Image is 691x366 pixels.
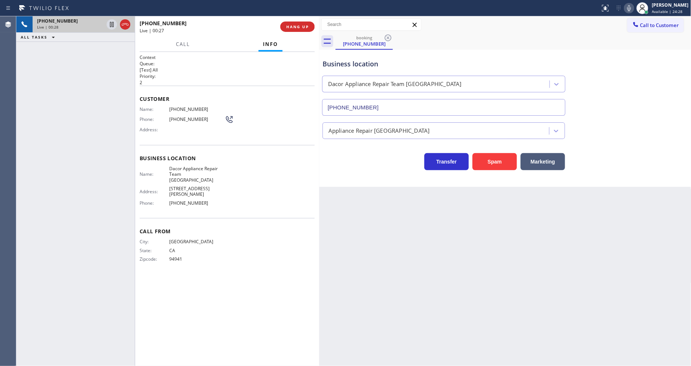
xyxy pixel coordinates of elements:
div: [PHONE_NUMBER] [336,40,392,47]
div: Dacor Appliance Repair Team [GEOGRAPHIC_DATA] [328,80,462,89]
span: [PHONE_NUMBER] [37,18,78,24]
button: Hold Customer [107,19,117,30]
h2: Priority: [140,73,315,79]
div: booking [336,35,392,40]
button: Hang up [120,19,130,30]
input: Phone Number [322,99,565,116]
span: [GEOGRAPHIC_DATA] [169,239,225,244]
span: [STREET_ADDRESS][PERSON_NAME] [169,186,225,197]
span: Call [176,41,190,47]
span: Phone: [140,200,169,206]
span: Available | 24:28 [652,9,683,14]
span: Phone: [140,116,169,122]
p: 2 [140,79,315,86]
button: Mute [624,3,634,13]
h2: Queue: [140,60,315,67]
span: Live | 00:28 [37,24,59,30]
span: Address: [140,127,169,132]
span: Dacor Appliance Repair Team [GEOGRAPHIC_DATA] [169,166,225,183]
span: CA [169,248,225,253]
button: Info [258,37,283,52]
span: Business location [140,155,315,162]
button: Transfer [424,153,469,170]
span: State: [140,248,169,253]
div: Business location [323,59,565,69]
span: Address: [140,189,169,194]
span: Name: [140,171,169,177]
button: HANG UP [280,22,315,32]
span: 94941 [169,256,225,262]
input: Search [322,19,421,30]
span: Customer [140,95,315,102]
span: [PHONE_NUMBER] [169,200,225,206]
button: Call [171,37,194,52]
button: Spam [473,153,517,170]
div: [PERSON_NAME] [652,2,689,8]
div: (415) 310-5479 [336,33,392,49]
button: Call to Customer [627,18,684,32]
p: [Test] All [140,67,315,73]
span: City: [140,239,169,244]
button: ALL TASKS [16,33,62,42]
span: Info [263,41,278,47]
span: HANG UP [286,24,309,29]
div: Appliance Repair [GEOGRAPHIC_DATA] [328,126,430,135]
button: Marketing [521,153,565,170]
span: Zipcode: [140,256,169,262]
span: [PHONE_NUMBER] [140,20,187,27]
span: [PHONE_NUMBER] [169,106,225,112]
span: Live | 00:27 [140,27,164,34]
span: ALL TASKS [21,34,47,40]
span: Name: [140,106,169,112]
h1: Context [140,54,315,60]
span: Call to Customer [640,22,679,29]
span: Call From [140,228,315,235]
span: [PHONE_NUMBER] [169,116,225,122]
